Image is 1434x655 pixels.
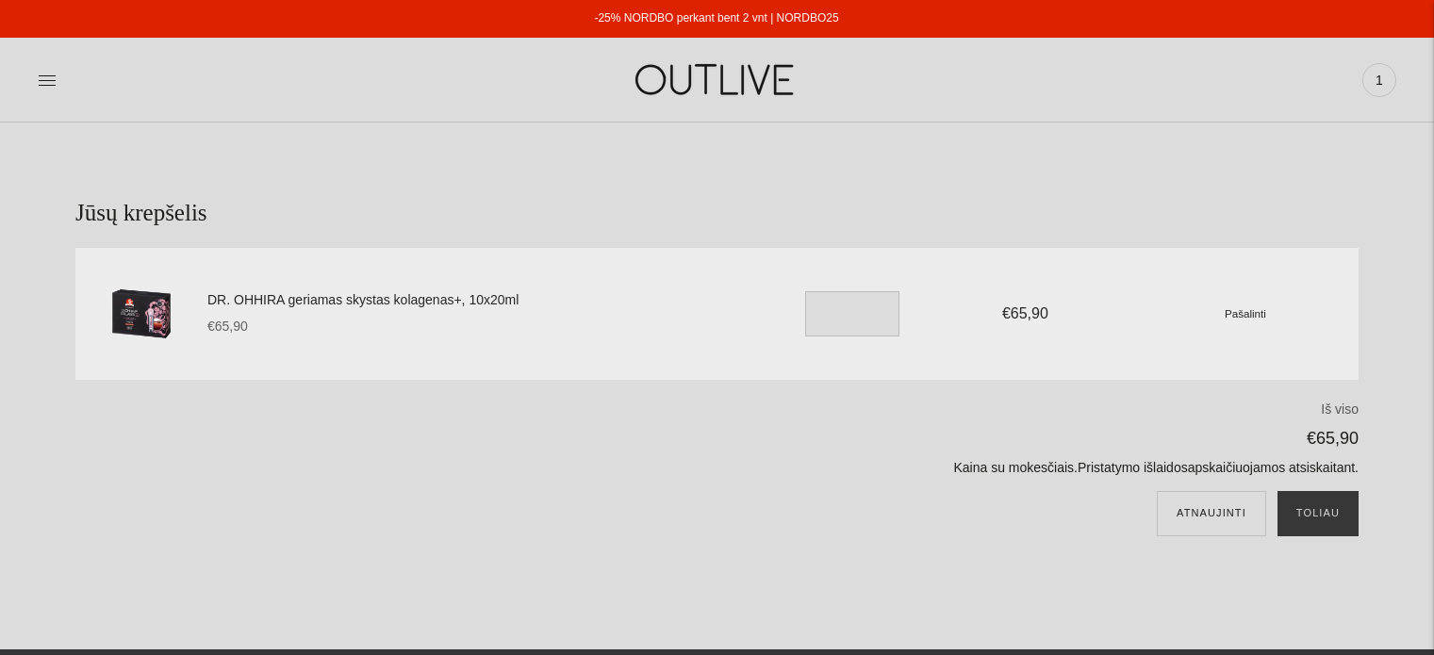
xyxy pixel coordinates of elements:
[75,198,1359,229] h1: Jūsų krepšelis
[1157,491,1266,536] button: Atnaujinti
[524,424,1359,453] p: €65,90
[207,316,755,338] div: €65,90
[207,289,755,312] a: DR. OHHIRA geriamas skystas kolagenas+, 10x20ml
[94,267,189,361] img: DR. OHHIRA geriamas skystas kolagenas+, 10x20ml
[931,301,1119,326] div: €65,90
[1277,491,1359,536] button: Toliau
[805,291,899,336] input: Translation missing: en.cart.general.item_quantity
[1362,59,1396,101] a: 1
[524,399,1359,421] p: Iš viso
[1078,460,1188,475] a: Pristatymo išlaidos
[524,457,1359,480] p: Kaina su mokesčiais. apskaičiuojamos atsiskaitant.
[594,11,838,25] a: -25% NORDBO perkant bent 2 vnt | NORDBO25
[1225,305,1266,320] a: Pašalinti
[1366,67,1393,93] span: 1
[599,47,834,112] img: OUTLIVE
[1225,307,1266,319] small: Pašalinti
